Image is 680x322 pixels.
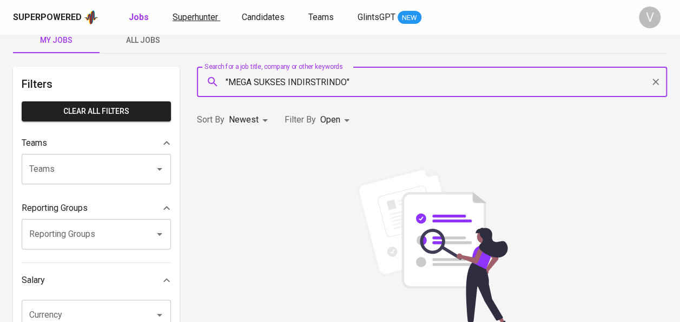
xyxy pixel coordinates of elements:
p: Reporting Groups [22,202,88,215]
p: Filter By [285,113,316,126]
button: Clear All filters [22,101,171,121]
div: Superpowered [13,11,82,24]
span: GlintsGPT [358,12,395,22]
span: Candidates [242,12,285,22]
div: Reporting Groups [22,197,171,219]
span: NEW [398,12,421,23]
div: Salary [22,269,171,291]
a: GlintsGPT NEW [358,11,421,24]
a: Teams [308,11,336,24]
span: All Jobs [106,34,180,47]
a: Superpoweredapp logo [13,9,98,25]
button: Open [152,162,167,177]
b: Jobs [129,12,149,22]
div: Newest [229,110,272,130]
img: app logo [84,9,98,25]
p: Sort By [197,113,225,126]
span: Teams [308,12,334,22]
span: My Jobs [19,34,93,47]
p: Salary [22,274,45,287]
span: Open [320,114,340,125]
button: Clear [648,74,663,89]
p: Teams [22,137,47,150]
a: Candidates [242,11,287,24]
p: Newest [229,113,259,126]
span: Clear All filters [30,105,162,118]
div: Teams [22,132,171,154]
h6: Filters [22,75,171,93]
a: Jobs [129,11,151,24]
div: V [639,7,661,28]
a: Superhunter [173,11,220,24]
button: Open [152,227,167,242]
div: Open [320,110,353,130]
span: Superhunter [173,12,218,22]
